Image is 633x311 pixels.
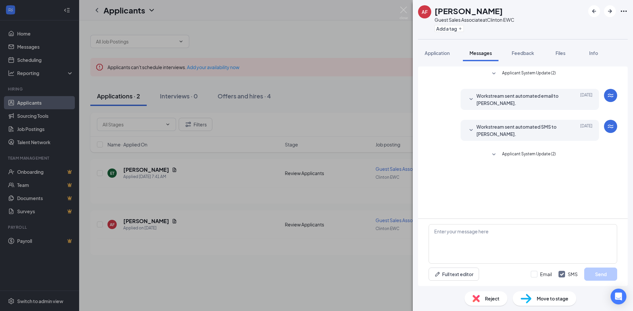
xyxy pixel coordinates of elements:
[485,295,499,302] span: Reject
[588,5,600,17] button: ArrowLeftNew
[580,92,592,107] span: [DATE]
[434,271,441,277] svg: Pen
[490,151,498,159] svg: SmallChevronDown
[425,50,450,56] span: Application
[580,123,592,138] span: [DATE]
[490,70,498,78] svg: SmallChevronDown
[429,268,479,281] button: Full text editorPen
[476,123,563,138] span: Workstream sent automated SMS to [PERSON_NAME].
[620,7,628,15] svg: Ellipses
[458,27,462,31] svg: Plus
[490,70,556,78] button: SmallChevronDownApplicant System Update (2)
[476,92,563,107] span: Workstream sent automated email to [PERSON_NAME].
[607,122,615,130] svg: WorkstreamLogo
[435,25,464,32] button: PlusAdd a tag
[502,151,556,159] span: Applicant System Update (2)
[467,95,475,103] svg: SmallChevronDown
[611,289,626,304] div: Open Intercom Messenger
[467,126,475,134] svg: SmallChevronDown
[512,50,534,56] span: Feedback
[584,268,617,281] button: Send
[607,91,615,99] svg: WorkstreamLogo
[537,295,568,302] span: Move to stage
[589,50,598,56] span: Info
[590,7,598,15] svg: ArrowLeftNew
[604,5,616,17] button: ArrowRight
[435,16,514,23] div: Guest Sales Associate at Clinton EWC
[606,7,614,15] svg: ArrowRight
[469,50,492,56] span: Messages
[502,70,556,78] span: Applicant System Update (2)
[490,151,556,159] button: SmallChevronDownApplicant System Update (2)
[435,5,503,16] h1: [PERSON_NAME]
[422,9,428,15] div: AF
[556,50,565,56] span: Files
